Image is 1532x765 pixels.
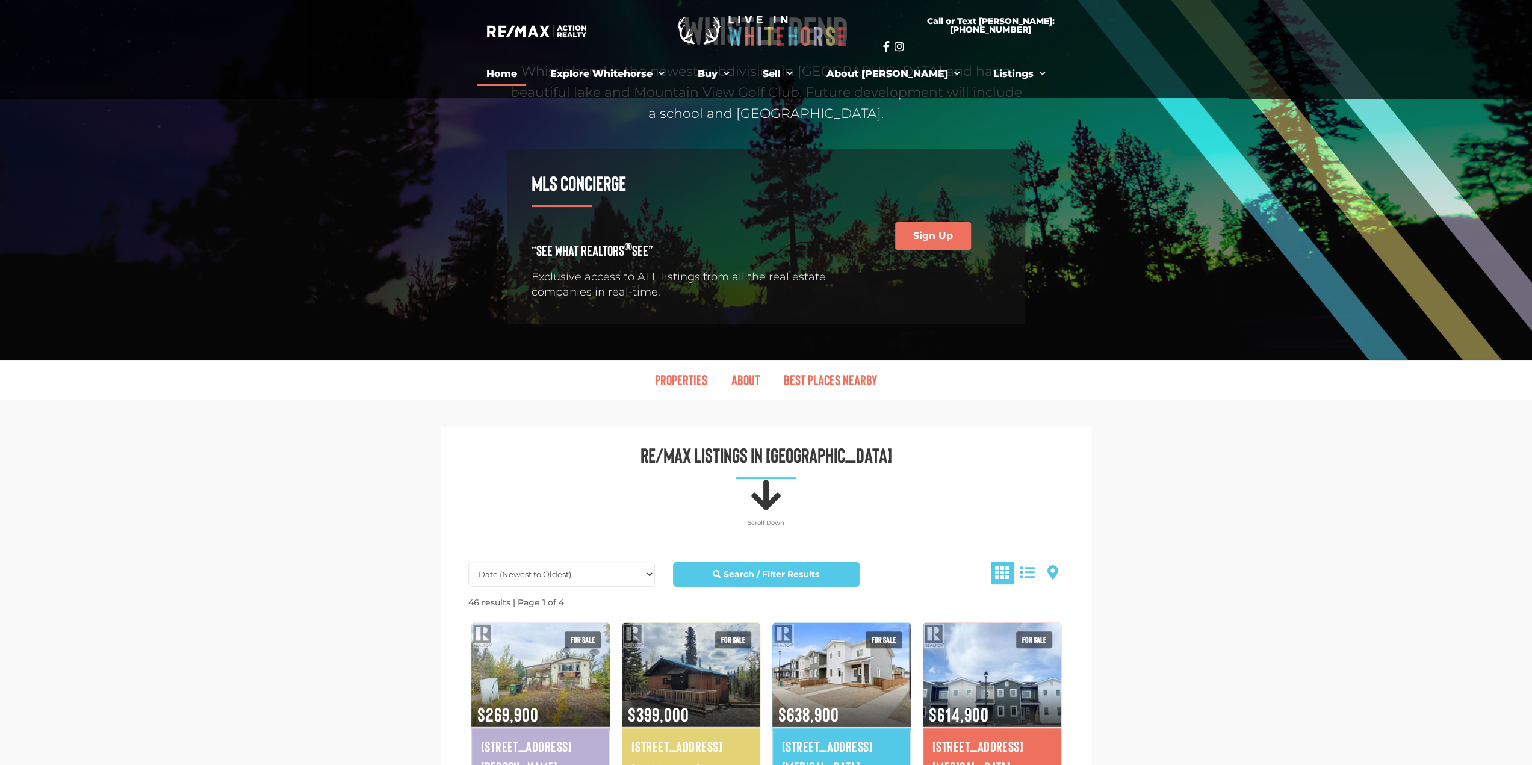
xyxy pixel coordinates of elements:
p: Exclusive access to ALL listings from all the real estate companies in real-time. [532,270,853,300]
img: 216 WITCH HAZEL DRIVE, Whitehorse, Yukon [923,621,1061,729]
img: 3 BRYDE PLACE, Whitehorse, Yukon [471,621,610,729]
strong: 46 results | Page 1 of 4 [468,597,564,608]
span: For sale [715,631,751,648]
span: $399,000 [622,687,760,727]
h3: MLS Concierge [532,173,853,193]
h4: “See What REALTORS See” [532,243,853,258]
a: Buy [689,62,739,86]
img: 119 ALSEK CRESCENT, Haines Junction, Yukon [622,621,760,729]
span: $614,900 [923,687,1061,727]
a: Listings [984,62,1054,86]
a: Sell [754,62,802,86]
a: Explore Whitehorse [541,62,674,86]
span: $269,900 [471,687,610,727]
span: Call or Text [PERSON_NAME]: [PHONE_NUMBER] [897,17,1084,34]
span: Sign Up [913,231,953,241]
span: $638,900 [772,687,911,727]
a: Call or Text [PERSON_NAME]: [PHONE_NUMBER] [882,10,1098,41]
span: For sale [565,631,601,648]
img: 212 WITCH HAZEL DRIVE, Whitehorse, Yukon [772,621,911,729]
a: Sign Up [895,222,971,250]
span: For sale [1016,631,1052,648]
nav: Menu [435,62,1097,86]
sup: ® [624,240,632,253]
a: Search / Filter Results [673,562,860,587]
a: [STREET_ADDRESS] [631,736,751,757]
a: About [719,366,772,394]
h3: Re/Max listings in [GEOGRAPHIC_DATA] [459,445,1073,465]
strong: Search / Filter Results [724,569,819,580]
nav: Menu [429,366,1103,394]
a: Properties [643,366,719,394]
a: About [PERSON_NAME] [817,62,969,86]
span: For sale [866,631,902,648]
a: Best Places Nearby [772,366,889,394]
a: Home [477,62,526,86]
